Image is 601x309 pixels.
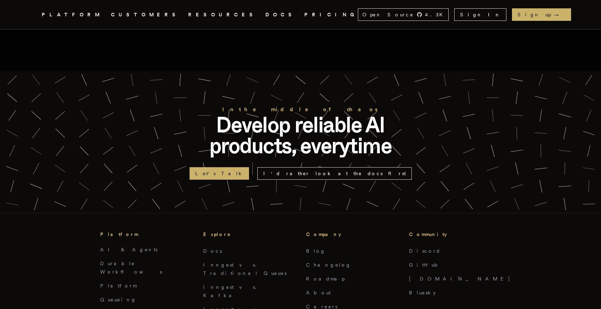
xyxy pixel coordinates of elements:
button: PLATFORM [42,10,103,19]
h3: Community [409,230,501,238]
a: [DOMAIN_NAME] [409,276,511,282]
span: Open Source [362,11,414,18]
h3: Company [306,230,398,238]
a: I'd rather look at the docs first [257,167,412,180]
span: 4.3 K [425,11,447,18]
a: Inngest vs. Kafka [203,284,261,298]
button: RESOURCES [188,10,257,19]
a: Blog [306,248,326,254]
a: AI & Agents [100,247,158,252]
h2: In the middle of chaos [189,105,412,114]
a: GitHub [409,262,442,268]
a: Queueing [100,297,137,302]
h3: Platform [100,230,192,238]
a: DOCS [265,10,296,19]
a: Discord [409,248,441,254]
a: Roadmap [306,276,345,282]
span: → [554,11,566,18]
a: Durable Workflows [100,261,162,275]
a: Changelog [306,262,351,268]
a: Inngest vs. Traditional Queues [203,262,287,276]
p: Develop reliable AI products, everytime [189,114,412,156]
a: PRICING [304,10,358,19]
a: Let's Talk [190,167,249,180]
a: Sign up [512,8,571,21]
a: Bluesky [409,290,435,295]
a: Docs [203,248,222,254]
a: Platform [100,283,137,288]
h3: Explore [203,230,295,238]
a: About [306,290,331,295]
a: Sign In [454,8,506,21]
a: CUSTOMERS [111,10,180,19]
